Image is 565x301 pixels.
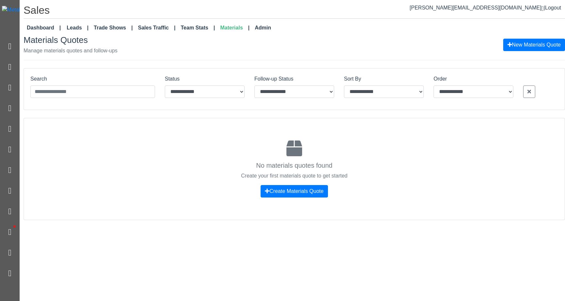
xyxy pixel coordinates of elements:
h5: No materials quotes found [30,161,558,169]
a: Trade Shows [91,21,135,34]
span: • [6,216,23,237]
label: Sort By [344,75,361,83]
a: [PERSON_NAME][EMAIL_ADDRESS][DOMAIN_NAME] [410,5,544,10]
button: Create Materials Quote [261,185,328,198]
h1: Sales [24,4,565,19]
a: Admin [252,21,274,34]
a: Team Stats [178,21,218,34]
a: Sales Traffic [135,21,178,34]
a: Materials [217,21,252,34]
label: Search [30,75,47,83]
h3: Materials Quotes [24,35,117,45]
img: Metals Direct Inc Logo [2,6,59,14]
a: Dashboard [24,21,63,34]
label: Follow-up Status [254,75,293,83]
a: Leads [64,21,91,34]
p: Create your first materials quote to get started [30,172,558,180]
label: Order [434,75,447,83]
span: Logout [545,5,561,10]
p: Manage materials quotes and follow-ups [24,47,117,55]
div: | [410,4,561,12]
button: New Materials Quote [503,39,565,51]
label: Status [165,75,180,83]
